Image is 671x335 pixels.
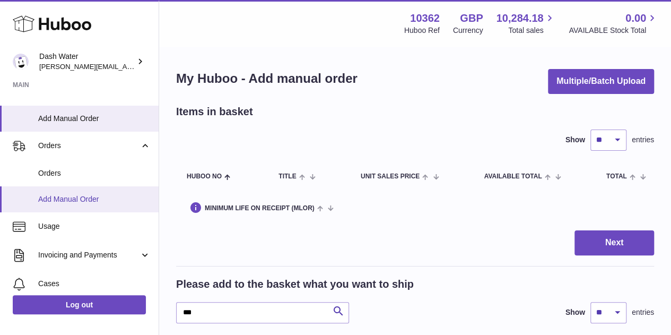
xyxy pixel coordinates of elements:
span: Orders [38,168,151,178]
img: james@dash-water.com [13,54,29,70]
span: Total [606,173,627,180]
strong: GBP [460,11,483,25]
div: Dash Water [39,51,135,72]
a: Log out [13,295,146,314]
span: Minimum Life On Receipt (MLOR) [205,205,315,212]
div: Currency [453,25,483,36]
span: AVAILABLE Stock Total [569,25,658,36]
strong: 10362 [410,11,440,25]
h2: Items in basket [176,105,253,119]
span: Title [278,173,296,180]
span: entries [632,307,654,317]
span: Cases [38,279,151,289]
span: Orders [38,141,140,151]
span: Add Manual Order [38,114,151,124]
span: 10,284.18 [496,11,543,25]
div: Huboo Ref [404,25,440,36]
span: 0.00 [625,11,646,25]
h1: My Huboo - Add manual order [176,70,358,87]
a: 0.00 AVAILABLE Stock Total [569,11,658,36]
label: Show [565,307,585,317]
a: 10,284.18 Total sales [496,11,555,36]
span: Usage [38,221,151,231]
h2: Please add to the basket what you want to ship [176,277,414,291]
span: Unit Sales Price [361,173,420,180]
button: Next [574,230,654,255]
span: Invoicing and Payments [38,250,140,260]
span: Total sales [508,25,555,36]
label: Show [565,135,585,145]
span: Huboo no [187,173,222,180]
span: AVAILABLE Total [484,173,542,180]
span: Add Manual Order [38,194,151,204]
span: [PERSON_NAME][EMAIL_ADDRESS][DOMAIN_NAME] [39,62,213,71]
span: entries [632,135,654,145]
button: Multiple/Batch Upload [548,69,654,94]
